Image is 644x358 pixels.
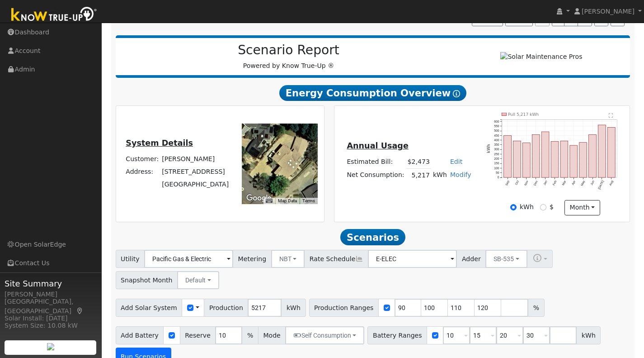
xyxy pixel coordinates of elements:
rect: onclick="" [589,134,597,177]
img: Know True-Up [7,5,102,25]
button: Keyboard shortcuts [266,198,272,204]
img: Solar Maintenance Pros [500,52,582,62]
rect: onclick="" [570,145,578,177]
text: 450 [494,134,499,137]
text: 0 [498,176,499,179]
text: 500 [494,129,499,132]
button: Self Consumption [285,326,364,344]
rect: onclick="" [532,134,540,177]
text: 300 [494,148,499,151]
span: Production Ranges [309,299,379,317]
rect: onclick="" [579,142,587,177]
td: Net Consumption: [345,169,406,182]
button: Default [177,271,219,289]
text: Nov [524,179,529,186]
text: Aug [609,180,614,186]
span: Rate Schedule [304,250,368,268]
text: 150 [494,162,499,165]
h2: Scenario Report [125,43,452,58]
a: Open this area in Google Maps (opens a new window) [244,192,274,204]
text: Pull 5,217 kWh [508,111,539,116]
td: [STREET_ADDRESS] [160,166,230,178]
rect: onclick="" [608,127,616,177]
img: Google [244,192,274,204]
rect: onclick="" [504,135,512,177]
span: % [242,326,258,344]
rect: onclick="" [513,141,521,177]
input: kWh [510,204,517,210]
text: 600 [494,119,499,123]
span: Energy Consumption Overview [279,85,466,101]
div: Solar Install: [DATE] [5,314,97,323]
button: NBT [271,250,305,268]
button: SB-535 [485,250,527,268]
text:  [609,113,613,118]
text: 200 [494,157,499,160]
input: Select a Rate Schedule [368,250,457,268]
text: Sep [505,180,510,186]
button: Map Data [278,198,297,204]
div: System Size: 10.08 kW [5,321,97,330]
span: Production [204,299,248,317]
span: Adder [456,250,486,268]
text: Jun [590,180,595,186]
img: retrieve [47,343,54,350]
span: Mode [258,326,286,344]
text: 400 [494,138,499,141]
rect: onclick="" [542,132,550,177]
text: 250 [494,152,499,155]
span: kWh [576,326,601,344]
u: Annual Usage [347,141,408,150]
text: Apr [571,179,577,186]
rect: onclick="" [551,141,559,177]
a: Terms (opens in new tab) [302,198,315,203]
text: Jan [543,180,548,186]
td: Customer: [124,153,160,165]
rect: onclick="" [560,141,568,177]
text: 550 [494,124,499,128]
a: Edit [450,158,462,165]
label: kWh [520,202,534,212]
label: $ [550,202,554,212]
text: 100 [494,166,499,169]
td: Address: [124,166,160,178]
text: 50 [496,171,499,174]
input: $ [540,204,546,210]
td: kWh [431,169,448,182]
text: Dec [533,179,539,186]
i: Show Help [453,90,460,97]
span: Add Battery [116,326,164,344]
text: Feb [552,180,557,186]
span: [PERSON_NAME] [582,8,635,15]
span: Scenarios [340,229,405,245]
u: System Details [126,138,193,148]
button: month [564,200,600,215]
span: Add Solar System [116,299,183,317]
text: Mar [562,179,567,186]
input: Select a Utility [144,250,233,268]
a: Map [76,307,84,315]
td: $2,473 [406,156,431,169]
text: [DATE] [597,180,605,190]
rect: onclick="" [523,143,531,177]
span: Utility [116,250,145,268]
td: [PERSON_NAME] [160,153,230,165]
text: kWh [487,144,491,153]
span: % [528,299,544,317]
span: kWh [281,299,306,317]
td: [GEOGRAPHIC_DATA] [160,178,230,191]
span: Snapshot Month [116,271,178,289]
td: Estimated Bill: [345,156,406,169]
span: Reserve [180,326,216,344]
span: Battery Ranges [367,326,427,344]
rect: onclick="" [598,125,606,177]
div: Powered by Know True-Up ® [120,43,457,71]
div: [PERSON_NAME] [5,290,97,299]
span: Site Summary [5,277,97,290]
text: May [580,180,586,186]
td: 5,217 [406,169,431,182]
text: 350 [494,143,499,146]
div: [GEOGRAPHIC_DATA], [GEOGRAPHIC_DATA] [5,297,97,316]
text: Oct [515,180,520,186]
span: Metering [233,250,272,268]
